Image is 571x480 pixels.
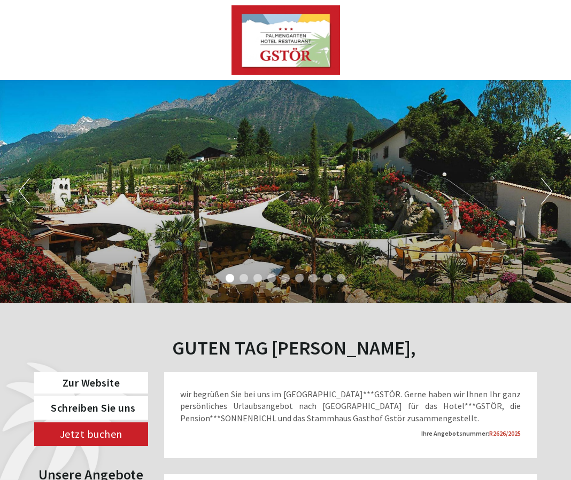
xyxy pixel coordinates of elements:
[541,178,552,204] button: Next
[34,396,148,420] a: Schreiben Sie uns
[489,429,521,437] span: R2626/2025
[172,337,416,359] h1: Guten Tag [PERSON_NAME],
[180,388,521,425] p: wir begrüßen Sie bei uns im [GEOGRAPHIC_DATA]***GSTÖR. Gerne haben wir Ihnen Ihr ganz persönliche...
[19,178,30,204] button: Previous
[421,429,521,437] strong: Ihre Angebotsnummer:
[34,372,148,394] a: Zur Website
[34,422,148,446] a: Jetzt buchen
